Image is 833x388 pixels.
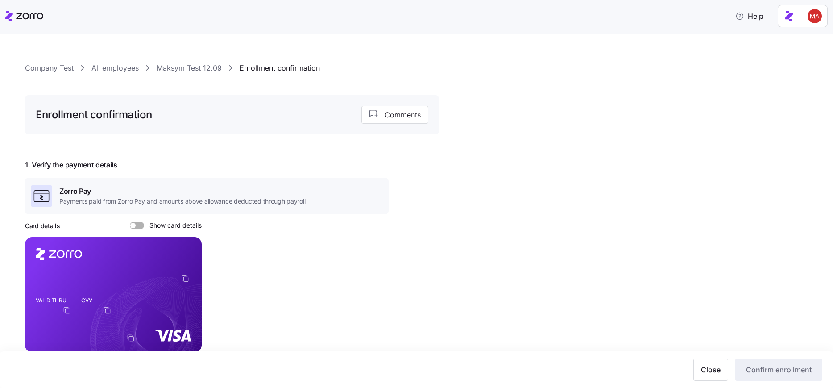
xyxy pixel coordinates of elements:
[361,106,428,124] button: Comments
[91,63,139,74] a: All employees
[25,221,60,230] h3: Card details
[36,297,66,304] tspan: VALID THRU
[693,359,728,381] button: Close
[728,7,771,25] button: Help
[127,334,135,342] button: copy-to-clipboard
[746,364,812,375] span: Confirm enrollment
[240,63,320,74] a: Enrollment confirmation
[103,306,111,314] button: copy-to-clipboard
[181,275,189,283] button: copy-to-clipboard
[735,11,763,21] span: Help
[157,63,222,74] a: Maksym Test 12.09
[36,108,152,121] h1: Enrollment confirmation
[808,9,822,23] img: f7a7e4c55e51b85b9b4f59cc430d8b8c
[25,63,74,74] a: Company Test
[144,222,202,229] span: Show card details
[59,197,305,206] span: Payments paid from Zorro Pay and amounts above allowance deducted through payroll
[59,186,305,197] span: Zorro Pay
[81,297,92,304] tspan: CVV
[63,306,71,314] button: copy-to-clipboard
[385,109,421,120] span: Comments
[701,364,721,375] span: Close
[25,159,389,171] span: 1. Verify the payment details
[735,359,822,381] button: Confirm enrollment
